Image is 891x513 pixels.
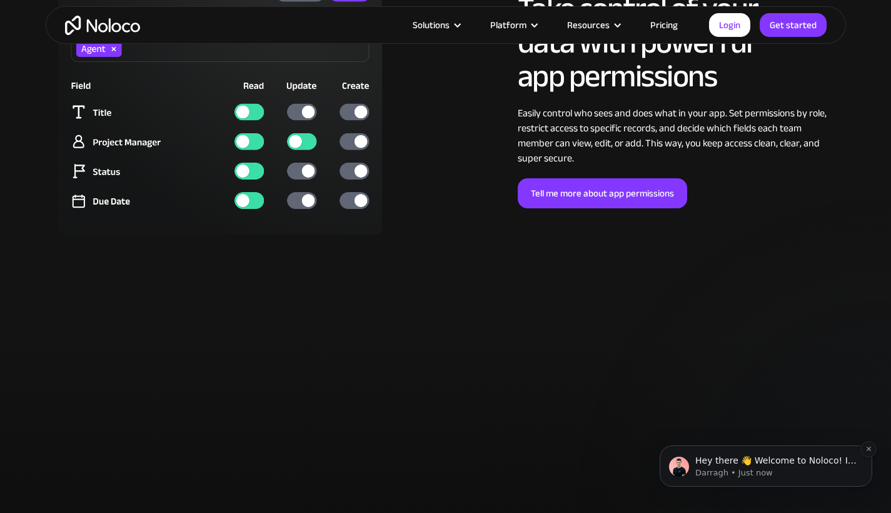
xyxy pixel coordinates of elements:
[641,367,891,507] iframe: Intercom notifications message
[413,17,450,33] div: Solutions
[518,106,833,166] div: Easily control who sees and does what in your app. Set permissions by role, restrict access to sp...
[397,17,475,33] div: Solutions
[709,13,750,37] a: Login
[760,13,827,37] a: Get started
[475,17,551,33] div: Platform
[518,178,687,208] a: Tell me more about app permissions
[19,78,231,119] div: message notification from Darragh, Just now. Hey there 👋 Welcome to Noloco! If you have any quest...
[551,17,635,33] div: Resources
[490,17,526,33] div: Platform
[28,89,48,109] img: Profile image for Darragh
[635,17,693,33] a: Pricing
[567,17,610,33] div: Resources
[54,88,216,100] p: Hey there 👋 Welcome to Noloco! If you have any questions, just reply to this message. [GEOGRAPHIC...
[219,74,236,90] button: Dismiss notification
[65,16,140,35] a: home
[54,100,216,111] p: Message from Darragh, sent Just now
